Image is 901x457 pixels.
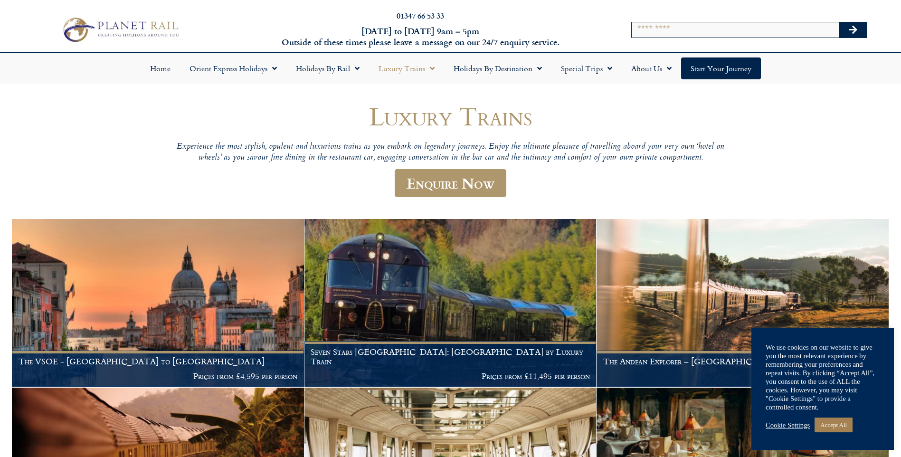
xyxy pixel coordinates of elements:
[166,102,736,130] h1: Luxury Trains
[304,219,597,387] a: Seven Stars [GEOGRAPHIC_DATA]: [GEOGRAPHIC_DATA] by Luxury Train Prices from £11,495 per person
[597,219,889,387] a: The Andean Explorer – [GEOGRAPHIC_DATA] by Luxury Train 2025 Prices from £3,000 per person
[766,343,880,411] div: We use cookies on our website to give you the most relevant experience by remembering your prefer...
[622,57,681,79] a: About Us
[19,357,298,366] h1: The VSOE - [GEOGRAPHIC_DATA] to [GEOGRAPHIC_DATA]
[603,371,882,381] p: Prices from £3,000 per person
[397,10,444,21] a: 01347 66 53 33
[369,57,444,79] a: Luxury Trains
[311,371,590,381] p: Prices from £11,495 per person
[141,57,180,79] a: Home
[839,22,867,38] button: Search
[603,357,882,366] h1: The Andean Explorer – [GEOGRAPHIC_DATA] by Luxury Train 2025
[444,57,551,79] a: Holidays by Destination
[5,57,896,79] nav: Menu
[551,57,622,79] a: Special Trips
[12,219,304,387] a: The VSOE - [GEOGRAPHIC_DATA] to [GEOGRAPHIC_DATA] Prices from £4,595 per person
[681,57,761,79] a: Start your Journey
[12,219,304,387] img: Orient Express Special Venice compressed
[286,57,369,79] a: Holidays by Rail
[395,169,506,197] a: Enquire Now
[58,15,182,45] img: Planet Rail Train Holidays Logo
[766,421,810,429] a: Cookie Settings
[815,418,853,432] a: Accept All
[243,26,598,48] h6: [DATE] to [DATE] 9am – 5pm Outside of these times please leave a message on our 24/7 enquiry serv...
[19,371,298,381] p: Prices from £4,595 per person
[180,57,286,79] a: Orient Express Holidays
[166,142,736,164] p: Experience the most stylish, opulent and luxurious trains as you embark on legendary journeys. En...
[311,347,590,366] h1: Seven Stars [GEOGRAPHIC_DATA]: [GEOGRAPHIC_DATA] by Luxury Train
